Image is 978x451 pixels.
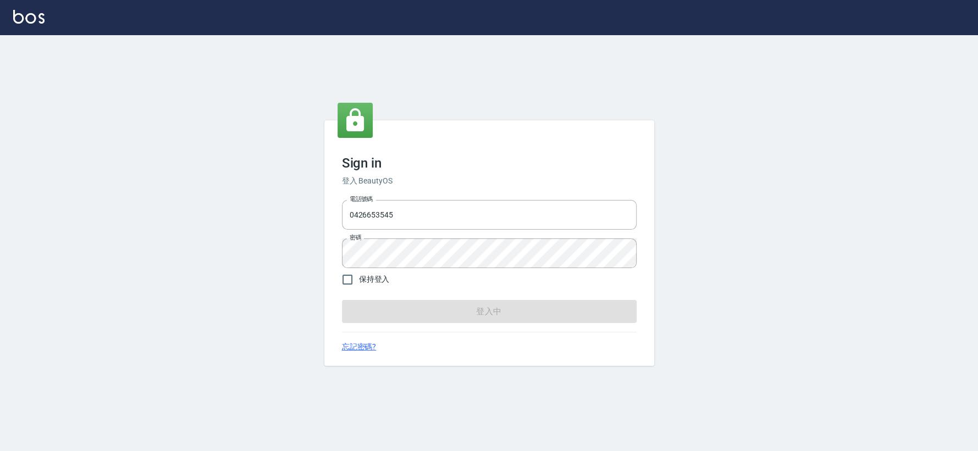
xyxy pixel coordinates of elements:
img: Logo [13,10,45,24]
label: 電話號碼 [350,195,373,203]
h6: 登入 BeautyOS [342,175,637,187]
h3: Sign in [342,155,637,171]
span: 保持登入 [359,274,390,285]
label: 密碼 [350,233,361,242]
a: 忘記密碼? [342,341,377,353]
